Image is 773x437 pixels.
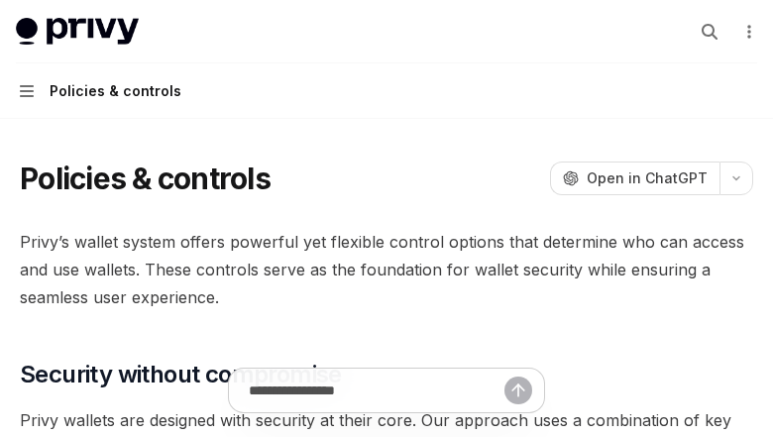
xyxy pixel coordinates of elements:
button: More actions [737,18,757,46]
button: Send message [504,377,532,404]
button: Open in ChatGPT [550,162,719,195]
img: light logo [16,18,139,46]
span: Security without compromise [20,359,342,390]
h1: Policies & controls [20,161,271,196]
span: Open in ChatGPT [587,168,708,188]
div: Policies & controls [50,79,181,103]
span: Privy’s wallet system offers powerful yet flexible control options that determine who can access ... [20,228,753,311]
